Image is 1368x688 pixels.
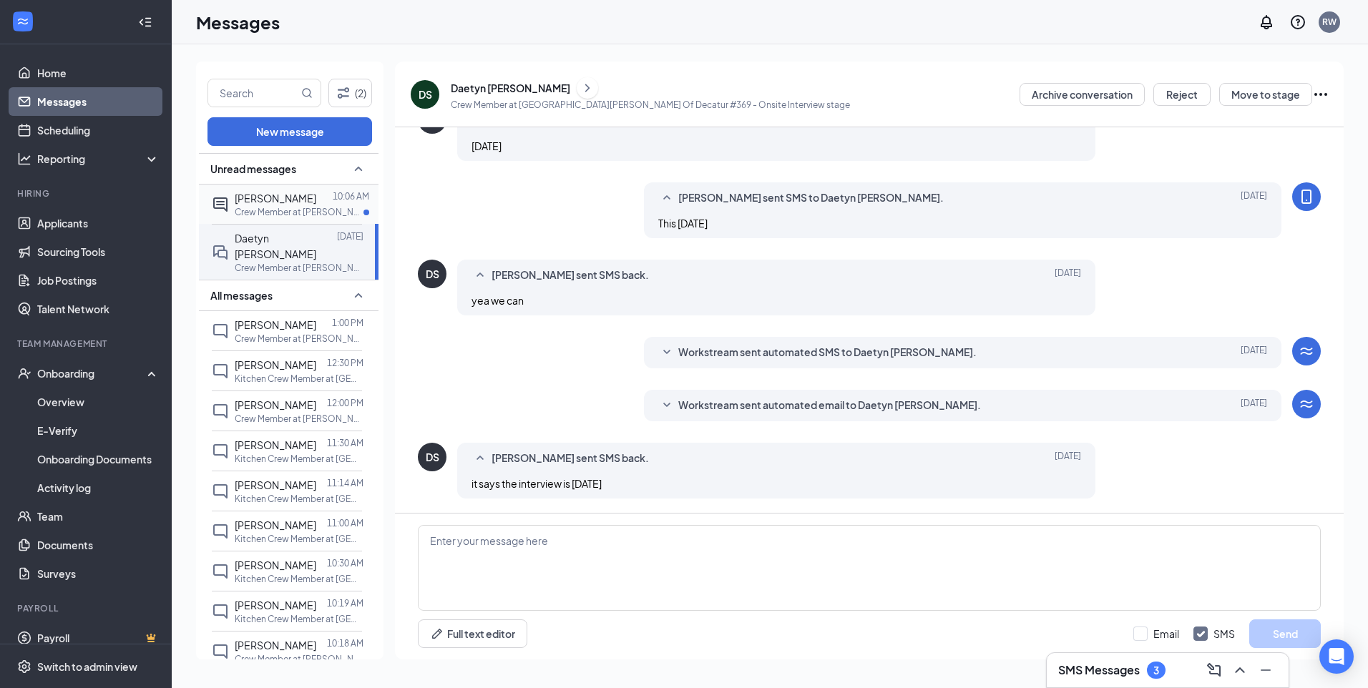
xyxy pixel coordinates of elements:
[17,338,157,350] div: Team Management
[1153,83,1211,106] button: Reject
[235,192,316,205] span: [PERSON_NAME]
[37,87,160,116] a: Messages
[17,152,31,166] svg: Analysis
[235,398,316,411] span: [PERSON_NAME]
[235,206,363,218] p: Crew Member at [PERSON_NAME] Of Decatur #369
[16,14,30,29] svg: WorkstreamLogo
[658,397,675,414] svg: SmallChevronDown
[1249,619,1321,648] button: Send
[235,232,316,260] span: Daetyn [PERSON_NAME]
[210,288,273,303] span: All messages
[492,450,649,467] span: [PERSON_NAME] sent SMS back.
[212,323,229,340] svg: ChatInactive
[212,244,229,261] svg: DoubleChat
[212,403,229,420] svg: ChatInactive
[235,559,316,571] span: [PERSON_NAME]
[235,453,363,465] p: Kitchen Crew Member at [GEOGRAPHIC_DATA][PERSON_NAME] Of Decatur #369
[1258,14,1275,31] svg: Notifications
[235,318,316,331] span: [PERSON_NAME]
[208,79,298,107] input: Search
[207,117,372,146] button: New message
[1254,659,1277,682] button: Minimize
[1231,662,1249,679] svg: ChevronUp
[37,266,160,295] a: Job Postings
[235,333,363,345] p: Crew Member at [PERSON_NAME] Of Decatur #369
[235,478,316,491] span: [PERSON_NAME]
[1298,343,1315,360] svg: WorkstreamLogo
[210,162,296,176] span: Unread messages
[37,531,160,559] a: Documents
[37,659,137,674] div: Switch to admin view
[17,187,157,200] div: Hiring
[327,597,363,609] p: 10:19 AM
[37,473,160,502] a: Activity log
[430,626,444,641] svg: Pen
[235,533,363,545] p: Kitchen Crew Member at [GEOGRAPHIC_DATA][PERSON_NAME] Of Decatur #369
[17,602,157,614] div: Payroll
[1241,344,1267,361] span: [DATE]
[1203,659,1226,682] button: ComposeMessage
[1298,395,1315,413] svg: WorkstreamLogo
[332,317,363,329] p: 1:00 PM
[327,517,363,529] p: 11:00 AM
[37,502,160,531] a: Team
[37,209,160,237] a: Applicants
[1058,662,1140,678] h3: SMS Messages
[235,438,316,451] span: [PERSON_NAME]
[1241,190,1267,207] span: [DATE]
[1055,267,1081,284] span: [DATE]
[235,573,363,585] p: Kitchen Crew Member at [GEOGRAPHIC_DATA][PERSON_NAME] Of Decatur #369
[37,445,160,473] a: Onboarding Documents
[212,483,229,500] svg: ChatInactive
[17,659,31,674] svg: Settings
[212,603,229,620] svg: ChatInactive
[212,563,229,580] svg: ChatInactive
[196,10,280,34] h1: Messages
[1020,83,1145,106] button: Archive conversation
[658,217,708,230] span: This [DATE]
[335,84,352,102] svg: Filter
[472,139,502,152] span: [DATE]
[426,267,439,281] div: DS
[350,287,367,304] svg: SmallChevronUp
[212,443,229,460] svg: ChatInactive
[658,190,675,207] svg: SmallChevronUp
[138,15,152,29] svg: Collapse
[492,267,649,284] span: [PERSON_NAME] sent SMS back.
[1298,188,1315,205] svg: MobileSms
[301,87,313,99] svg: MagnifyingGlass
[1153,664,1159,677] div: 3
[327,437,363,449] p: 11:30 AM
[426,450,439,464] div: DS
[37,116,160,144] a: Scheduling
[327,637,363,649] p: 10:18 AM
[37,366,147,380] div: Onboarding
[1289,14,1306,31] svg: QuestionInfo
[235,613,363,625] p: Kitchen Crew Member at [GEOGRAPHIC_DATA][PERSON_NAME] Of Decatur #369
[678,190,944,207] span: [PERSON_NAME] sent SMS to Daetyn [PERSON_NAME].
[350,160,367,177] svg: SmallChevronUp
[212,363,229,380] svg: ChatInactive
[472,450,489,467] svg: SmallChevronUp
[212,523,229,540] svg: ChatInactive
[37,152,160,166] div: Reporting
[235,358,316,371] span: [PERSON_NAME]
[1322,16,1337,28] div: RW
[678,344,977,361] span: Workstream sent automated SMS to Daetyn [PERSON_NAME].
[1228,659,1251,682] button: ChevronUp
[328,79,372,107] button: Filter (2)
[37,388,160,416] a: Overview
[419,87,432,102] div: DS
[1257,662,1274,679] svg: Minimize
[1055,450,1081,467] span: [DATE]
[1206,662,1223,679] svg: ComposeMessage
[235,653,363,665] p: Crew Member at [PERSON_NAME] Of Decatur #369
[37,624,160,652] a: PayrollCrown
[327,477,363,489] p: 11:14 AM
[235,413,363,425] p: Crew Member at [PERSON_NAME] Of Decatur #369
[580,79,595,97] svg: ChevronRight
[472,267,489,284] svg: SmallChevronUp
[1312,86,1329,103] svg: Ellipses
[235,519,316,531] span: [PERSON_NAME]
[17,366,31,380] svg: UserCheck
